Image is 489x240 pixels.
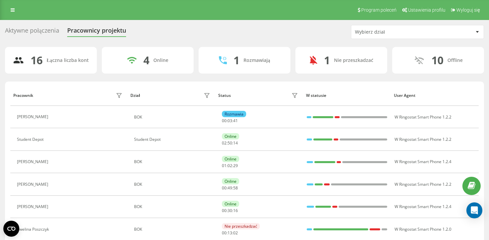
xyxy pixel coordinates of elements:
span: 41 [233,118,238,123]
div: [PERSON_NAME] [17,204,50,209]
span: 58 [233,185,238,191]
div: Online [222,201,239,207]
div: BOK [134,182,212,187]
button: Open CMP widget [3,221,19,237]
div: BOK [134,227,212,232]
div: Pracownik [13,93,33,98]
div: Wybierz dział [355,29,434,35]
span: W Ringostat Smart Phone 1.2.2 [395,181,451,187]
span: 13 [228,230,232,236]
span: 00 [222,208,227,213]
span: 00 [222,230,227,236]
span: Ustawienia profilu [408,7,445,13]
div: Nie przeszkadzać [222,223,260,229]
span: 03 [228,118,232,123]
div: Pracownicy projektu [67,27,126,37]
span: 30 [228,208,232,213]
div: Open Intercom Messenger [466,202,482,218]
span: 01 [222,163,227,168]
div: Online [222,133,239,139]
div: [PERSON_NAME] [17,159,50,164]
span: W Ringostat Smart Phone 1.2.4 [395,204,451,209]
div: BOK [134,159,212,164]
span: 00 [222,185,227,191]
div: Student Depot [134,137,212,142]
div: [PERSON_NAME] [17,115,50,119]
div: Nie przeszkadzać [334,58,373,63]
span: W Ringostat Smart Phone 1.2.2 [395,114,451,120]
div: Status [218,93,231,98]
div: : : [222,186,238,190]
div: Łączna liczba kont [47,58,88,63]
div: BOK [134,115,212,120]
div: Online [153,58,168,63]
span: W Ringostat Smart Phone 1.2.0 [395,226,451,232]
div: User Agent [394,93,475,98]
div: Online [222,156,239,162]
span: 16 [233,208,238,213]
span: W Ringostat Smart Phone 1.2.2 [395,136,451,142]
div: Online [222,178,239,184]
div: W statusie [306,93,388,98]
div: 16 [31,54,43,67]
div: 10 [431,54,443,67]
div: Dział [130,93,140,98]
div: 4 [143,54,149,67]
span: 02 [233,230,238,236]
span: 02 [222,140,227,146]
span: 50 [228,140,232,146]
span: 02 [228,163,232,168]
span: 00 [222,118,227,123]
span: Wyloguj się [456,7,480,13]
div: Student Depot [17,137,45,142]
span: 14 [233,140,238,146]
div: Aktywne połączenia [5,27,59,37]
div: Rozmawiają [244,58,270,63]
div: : : [222,231,238,235]
div: Offline [447,58,463,63]
span: 29 [233,163,238,168]
div: : : [222,141,238,145]
span: Program poleceń [361,7,397,13]
div: Ewelina Poszczyk [17,227,51,232]
div: BOK [134,204,212,209]
div: [PERSON_NAME] [17,182,50,187]
div: : : [222,119,238,123]
div: 1 [324,54,330,67]
div: Rozmawia [222,111,246,117]
div: : : [222,163,238,168]
div: 1 [234,54,240,67]
span: W Ringostat Smart Phone 1.2.4 [395,159,451,164]
span: 49 [228,185,232,191]
div: : : [222,208,238,213]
